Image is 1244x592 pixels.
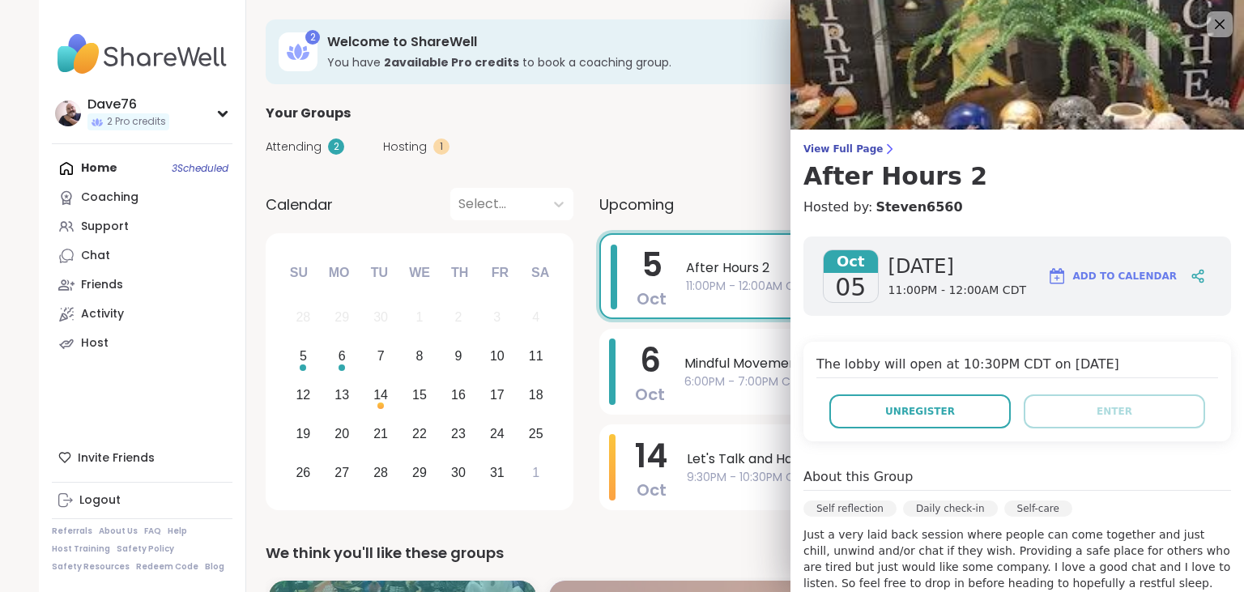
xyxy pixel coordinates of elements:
[373,384,388,406] div: 14
[479,455,514,490] div: Choose Friday, October 31st, 2025
[286,416,321,451] div: Choose Sunday, October 19th, 2025
[373,462,388,483] div: 28
[377,345,385,367] div: 7
[599,194,674,215] span: Upcoming
[266,194,333,215] span: Calendar
[52,183,232,212] a: Coaching
[55,100,81,126] img: Dave76
[803,500,897,517] div: Self reflection
[686,278,1155,295] span: 11:00PM - 12:00AM CDT
[482,255,518,291] div: Fr
[412,384,427,406] div: 15
[454,306,462,328] div: 2
[824,250,878,273] span: Oct
[635,383,665,406] span: Oct
[518,339,553,374] div: Choose Saturday, October 11th, 2025
[81,306,124,322] div: Activity
[373,423,388,445] div: 21
[286,300,321,335] div: Not available Sunday, September 28th, 2025
[403,416,437,451] div: Choose Wednesday, October 22nd, 2025
[529,384,543,406] div: 18
[52,300,232,329] a: Activity
[81,335,109,351] div: Host
[52,270,232,300] a: Friends
[441,378,476,413] div: Choose Thursday, October 16th, 2025
[266,542,1186,564] div: We think you'll like these groups
[479,416,514,451] div: Choose Friday, October 24th, 2025
[451,462,466,483] div: 30
[803,162,1231,191] h3: After Hours 2
[888,253,1026,279] span: [DATE]
[522,255,558,291] div: Sa
[52,443,232,472] div: Invite Friends
[518,416,553,451] div: Choose Saturday, October 25th, 2025
[136,561,198,573] a: Redeem Code
[441,300,476,335] div: Not available Thursday, October 2nd, 2025
[433,138,449,155] div: 1
[412,462,427,483] div: 29
[518,455,553,490] div: Choose Saturday, November 1st, 2025
[637,287,667,310] span: Oct
[339,345,346,367] div: 6
[383,138,427,155] span: Hosting
[518,378,553,413] div: Choose Saturday, October 18th, 2025
[637,479,667,501] span: Oct
[305,30,320,45] div: 2
[529,423,543,445] div: 25
[903,500,998,517] div: Daily check-in
[296,384,310,406] div: 12
[334,384,349,406] div: 13
[829,394,1011,428] button: Unregister
[687,469,1157,486] span: 9:30PM - 10:30PM CDT
[532,462,539,483] div: 1
[286,339,321,374] div: Choose Sunday, October 5th, 2025
[875,198,962,217] a: Steven6560
[81,190,138,206] div: Coaching
[321,255,356,291] div: Mo
[334,462,349,483] div: 27
[1004,500,1072,517] div: Self-care
[490,462,505,483] div: 31
[325,378,360,413] div: Choose Monday, October 13th, 2025
[403,339,437,374] div: Choose Wednesday, October 8th, 2025
[168,526,187,537] a: Help
[803,526,1231,591] p: Just a very laid back session where people can come together and just chill, unwind and/or chat i...
[454,345,462,367] div: 9
[803,467,913,487] h4: About this Group
[364,339,398,374] div: Choose Tuesday, October 7th, 2025
[87,96,169,113] div: Dave76
[816,355,1218,378] h4: The lobby will open at 10:30PM CDT on [DATE]
[384,54,519,70] b: 2 available Pro credit s
[441,455,476,490] div: Choose Thursday, October 30th, 2025
[684,354,1157,373] span: Mindful Movement: Steady Presence Through Yoga
[1040,257,1184,296] button: Add to Calendar
[373,306,388,328] div: 30
[403,300,437,335] div: Not available Wednesday, October 1st, 2025
[441,416,476,451] div: Choose Thursday, October 23rd, 2025
[416,345,424,367] div: 8
[529,345,543,367] div: 11
[205,561,224,573] a: Blog
[490,423,505,445] div: 24
[490,345,505,367] div: 10
[81,248,110,264] div: Chat
[451,384,466,406] div: 16
[518,300,553,335] div: Not available Saturday, October 4th, 2025
[364,416,398,451] div: Choose Tuesday, October 21st, 2025
[451,423,466,445] div: 23
[1047,266,1067,286] img: ShareWell Logomark
[361,255,397,291] div: Tu
[888,283,1026,299] span: 11:00PM - 12:00AM CDT
[283,298,555,492] div: month 2025-10
[416,306,424,328] div: 1
[266,104,351,123] span: Your Groups
[300,345,307,367] div: 5
[52,526,92,537] a: Referrals
[490,384,505,406] div: 17
[1073,269,1177,283] span: Add to Calendar
[325,300,360,335] div: Not available Monday, September 29th, 2025
[493,306,501,328] div: 3
[325,455,360,490] div: Choose Monday, October 27th, 2025
[325,339,360,374] div: Choose Monday, October 6th, 2025
[281,255,317,291] div: Su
